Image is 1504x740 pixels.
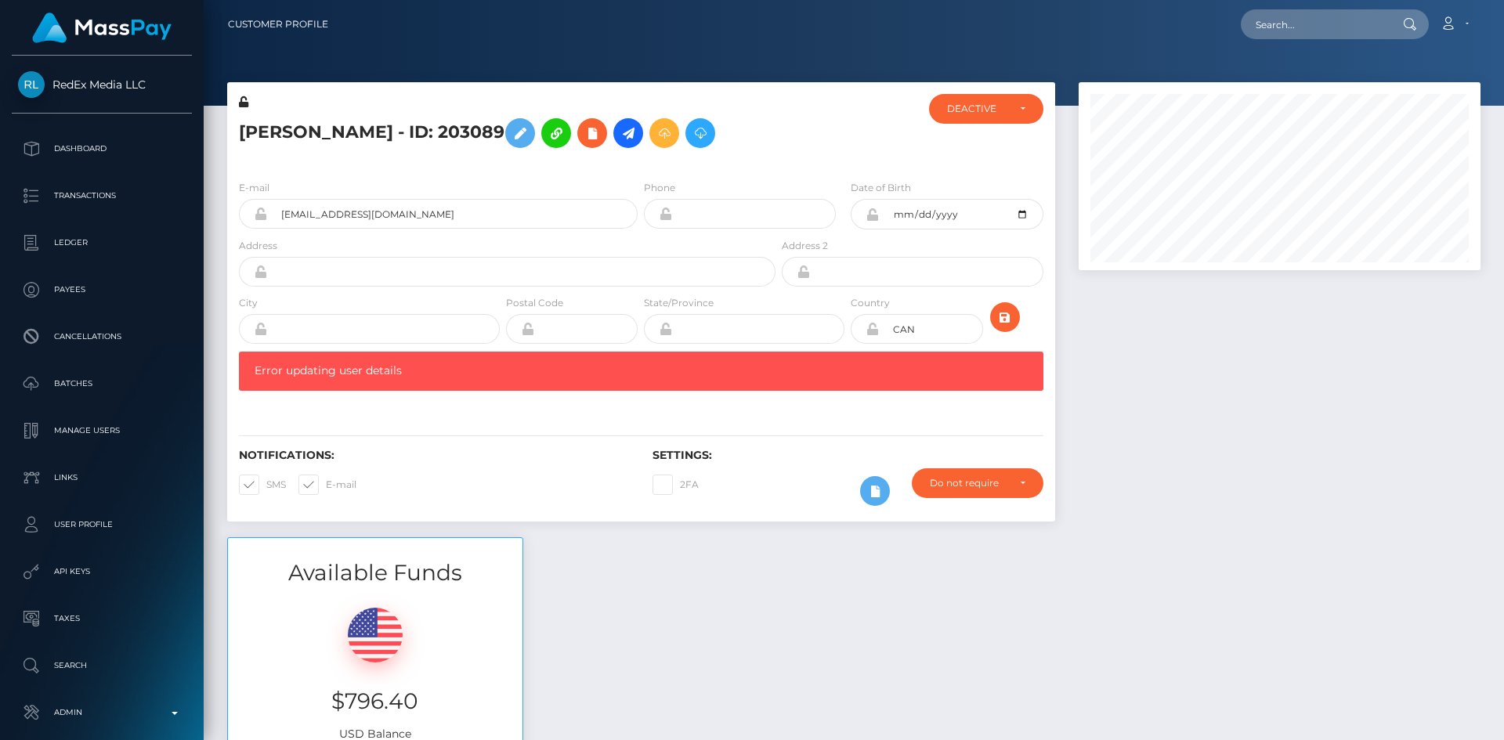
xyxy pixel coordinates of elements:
a: Transactions [12,176,192,215]
a: Payees [12,270,192,309]
label: Phone [644,181,675,195]
span: Error updating user details [255,363,402,377]
label: City [239,296,258,310]
button: Do not require [912,468,1043,498]
a: Cancellations [12,317,192,356]
label: E-mail [298,475,356,495]
p: Search [18,654,186,677]
a: Initiate Payout [613,118,643,148]
a: Batches [12,364,192,403]
p: User Profile [18,513,186,536]
p: API Keys [18,560,186,583]
p: Dashboard [18,137,186,161]
span: RedEx Media LLC [12,78,192,92]
h3: Available Funds [228,558,522,588]
h3: $796.40 [240,686,511,717]
a: Admin [12,693,192,732]
img: RedEx Media LLC [18,71,45,98]
p: Batches [18,372,186,395]
p: Transactions [18,184,186,208]
p: Admin [18,701,186,724]
label: 2FA [653,475,699,495]
a: Search [12,646,192,685]
label: State/Province [644,296,714,310]
div: DEACTIVE [947,103,1007,115]
label: Postal Code [506,296,563,310]
img: USD.png [348,608,403,662]
a: Manage Users [12,411,192,450]
h5: [PERSON_NAME] - ID: 203089 [239,110,767,156]
p: Manage Users [18,419,186,442]
p: Links [18,466,186,489]
p: Taxes [18,607,186,630]
a: User Profile [12,505,192,544]
p: Ledger [18,231,186,254]
label: Address [239,239,277,253]
h6: Settings: [653,449,1043,462]
label: Date of Birth [851,181,911,195]
a: Customer Profile [228,8,328,41]
a: Dashboard [12,129,192,168]
p: Cancellations [18,325,186,348]
label: Address 2 [782,239,828,253]
label: Country [851,296,890,310]
input: Search... [1241,9,1388,39]
label: SMS [239,475,286,495]
p: Payees [18,278,186,301]
div: Do not require [930,477,1007,489]
a: Links [12,458,192,497]
label: E-mail [239,181,269,195]
a: API Keys [12,552,192,591]
button: DEACTIVE [929,94,1043,124]
h6: Notifications: [239,449,629,462]
a: Taxes [12,599,192,638]
a: Ledger [12,223,192,262]
img: MassPay Logo [32,13,172,43]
